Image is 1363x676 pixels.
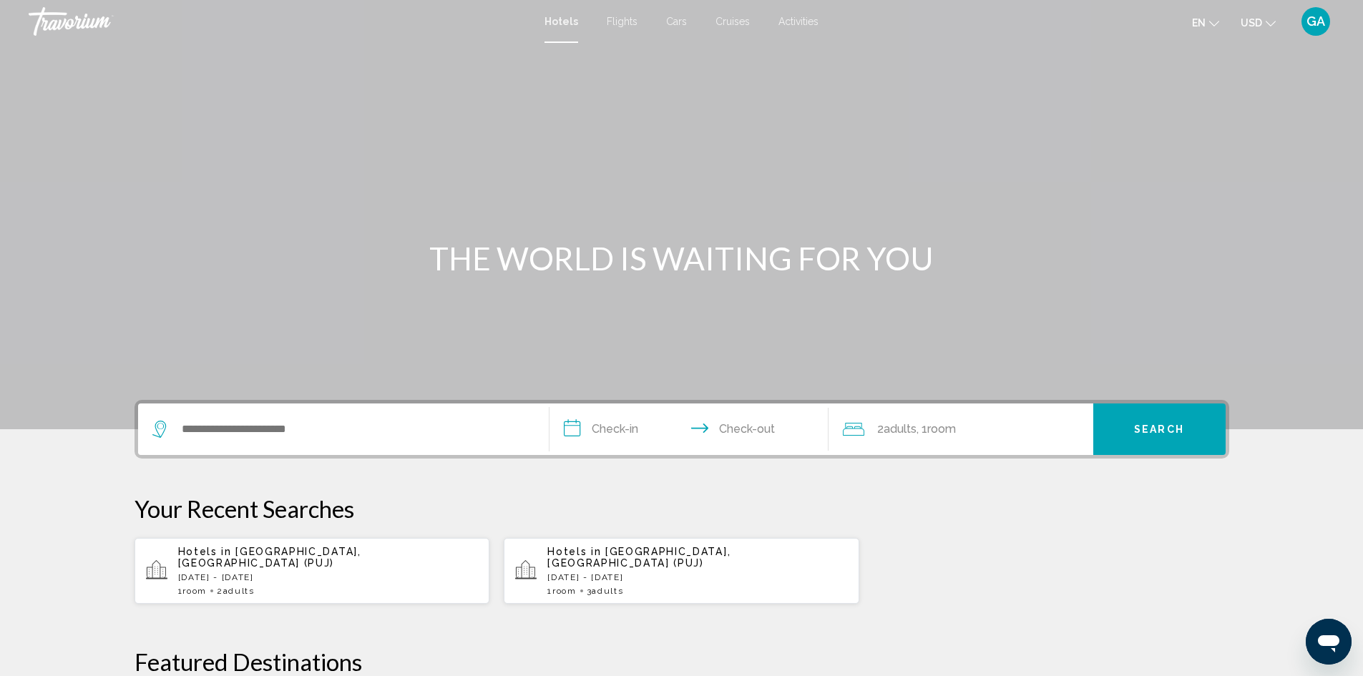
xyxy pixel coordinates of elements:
[547,546,601,557] span: Hotels in
[1297,6,1334,36] button: User Menu
[178,586,207,596] span: 1
[178,546,361,569] span: [GEOGRAPHIC_DATA], [GEOGRAPHIC_DATA] (PUJ)
[829,403,1093,455] button: Travelers: 2 adults, 0 children
[544,16,578,27] a: Hotels
[917,419,956,439] span: , 1
[549,403,829,455] button: Check in and out dates
[1093,403,1226,455] button: Search
[884,422,917,436] span: Adults
[504,537,859,604] button: Hotels in [GEOGRAPHIC_DATA], [GEOGRAPHIC_DATA] (PUJ)[DATE] - [DATE]1Room3Adults
[547,572,848,582] p: [DATE] - [DATE]
[877,419,917,439] span: 2
[29,7,530,36] a: Travorium
[135,494,1229,523] p: Your Recent Searches
[414,240,950,277] h1: THE WORLD IS WAITING FOR YOU
[715,16,750,27] a: Cruises
[1192,17,1206,29] span: en
[547,586,576,596] span: 1
[182,586,207,596] span: Room
[1306,619,1352,665] iframe: Button to launch messaging window
[178,572,479,582] p: [DATE] - [DATE]
[547,546,731,569] span: [GEOGRAPHIC_DATA], [GEOGRAPHIC_DATA] (PUJ)
[587,586,624,596] span: 3
[666,16,687,27] a: Cars
[552,586,577,596] span: Room
[927,422,956,436] span: Room
[592,586,623,596] span: Adults
[223,586,255,596] span: Adults
[1192,12,1219,33] button: Change language
[778,16,819,27] a: Activities
[1306,14,1325,29] span: GA
[138,403,1226,455] div: Search widget
[217,586,255,596] span: 2
[607,16,637,27] a: Flights
[178,546,232,557] span: Hotels in
[1134,424,1184,436] span: Search
[1241,12,1276,33] button: Change currency
[135,537,490,604] button: Hotels in [GEOGRAPHIC_DATA], [GEOGRAPHIC_DATA] (PUJ)[DATE] - [DATE]1Room2Adults
[1241,17,1262,29] span: USD
[135,647,1229,676] h2: Featured Destinations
